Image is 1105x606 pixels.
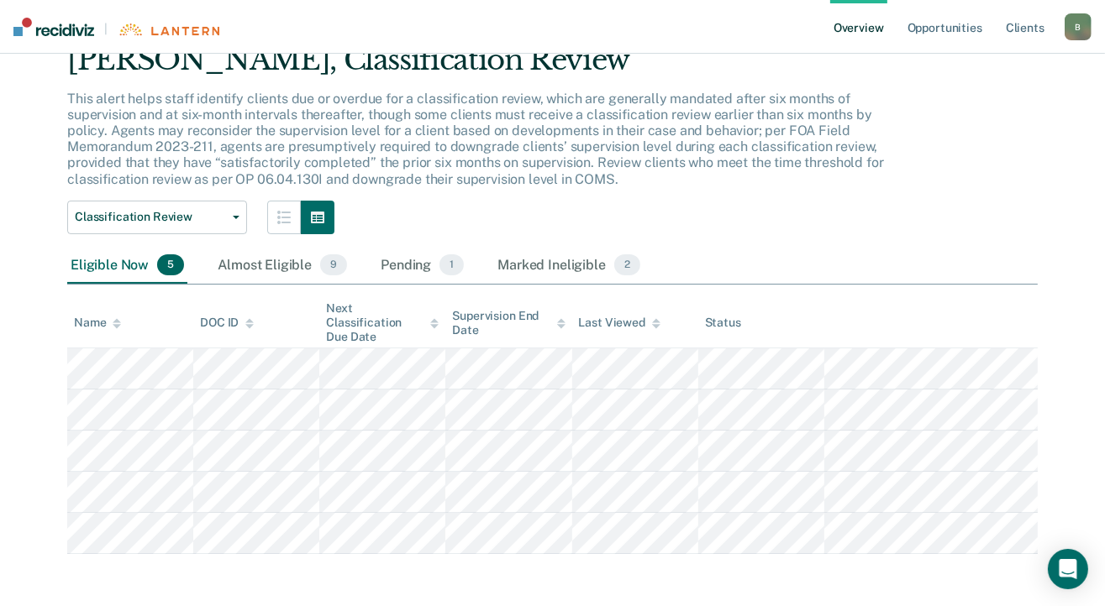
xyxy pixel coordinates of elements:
div: Almost Eligible9 [214,248,350,285]
img: Recidiviz [13,18,94,36]
img: Lantern [118,24,219,36]
div: Supervision End Date [452,309,565,337]
button: Classification Review [67,201,247,234]
span: 9 [320,254,347,276]
div: Status [705,316,741,330]
div: Name [74,316,121,330]
p: This alert helps staff identify clients due or overdue for a classification review, which are gen... [67,91,884,187]
div: DOC ID [200,316,254,330]
div: Pending1 [377,248,467,285]
div: Next Classification Due Date [326,301,439,343]
div: Last Viewed [579,316,660,330]
span: 1 [439,254,464,276]
div: Open Intercom Messenger [1048,549,1088,589]
button: B [1065,13,1092,40]
div: Marked Ineligible2 [494,248,644,285]
div: Eligible Now5 [67,248,187,285]
a: | [13,18,219,36]
span: Classification Review [75,210,226,224]
div: [PERSON_NAME], Classification Review [67,43,896,91]
span: | [94,22,118,36]
span: 5 [157,254,184,276]
span: 2 [614,254,640,276]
